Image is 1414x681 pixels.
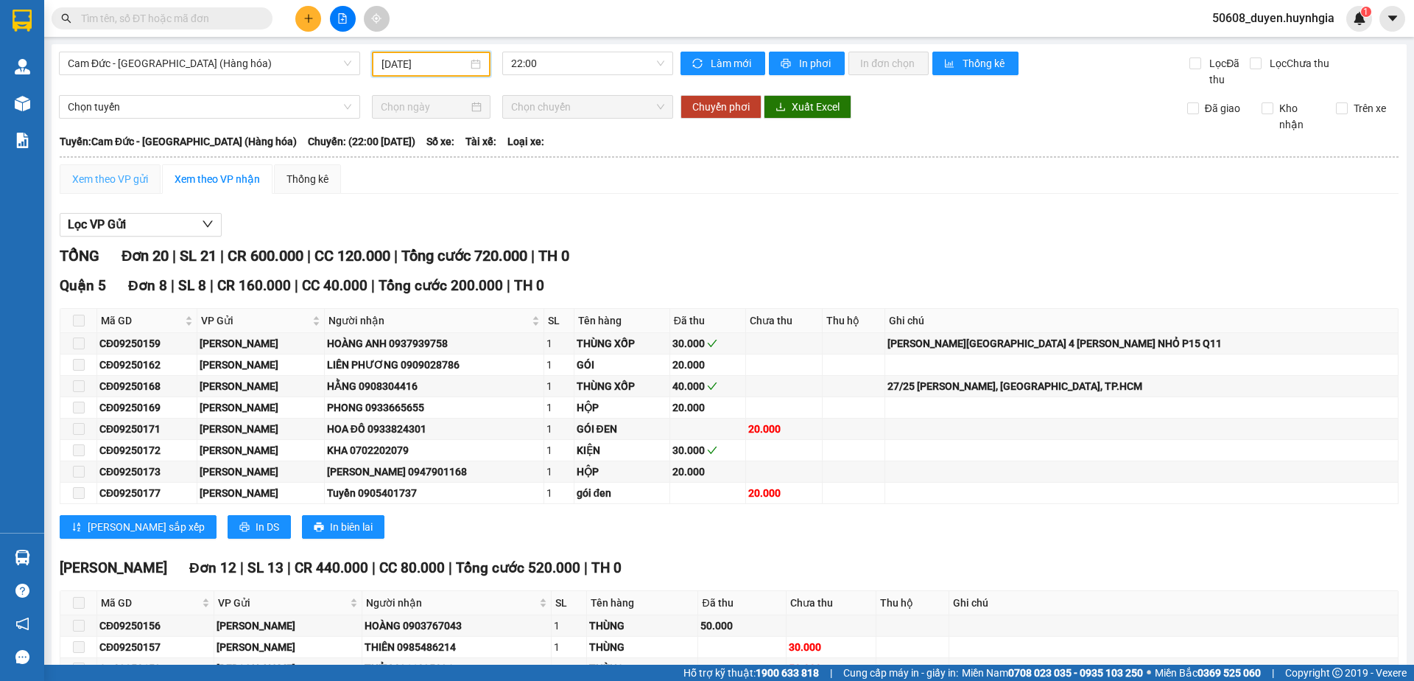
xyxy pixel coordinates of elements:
span: sort-ascending [71,522,82,534]
td: CĐ09250158 [97,658,214,680]
div: HỘP [577,464,667,480]
span: | [240,559,244,576]
button: In đơn chọn [848,52,929,75]
span: Miền Bắc [1155,665,1261,681]
span: CR 160.000 [217,277,291,294]
div: KHA 0702202079 [327,442,541,458]
button: printerIn biên lai [302,515,384,539]
span: ⚪️ [1147,670,1151,676]
div: [PERSON_NAME] [217,639,359,655]
span: Tổng cước 200.000 [379,277,503,294]
img: warehouse-icon [15,59,30,74]
div: Thống kê [286,171,328,187]
th: Chưa thu [746,309,823,333]
span: | [394,247,398,265]
span: | [371,277,375,294]
span: | [287,559,291,576]
span: | [372,559,376,576]
span: [PERSON_NAME] sắp xếp [88,519,205,535]
img: logo-vxr [13,10,32,32]
div: 1 [546,399,571,416]
td: Cam Đức [214,658,362,680]
th: Thu hộ [823,309,885,333]
span: Tài xế: [465,133,496,150]
span: message [15,650,29,664]
span: Số xe: [426,133,454,150]
span: download [775,102,786,113]
span: search [61,13,71,24]
div: THIÊN 0985486214 [365,639,549,655]
span: Lọc Chưa thu [1264,55,1332,71]
span: Chọn tuyến [68,96,351,118]
button: bar-chartThống kê [932,52,1019,75]
span: Mã GD [101,595,199,611]
span: VP Gửi [218,595,347,611]
div: THÙNG [589,660,696,677]
td: CĐ09250157 [97,637,214,658]
span: check [707,381,717,391]
button: sort-ascending[PERSON_NAME] sắp xếp [60,515,217,539]
strong: 0708 023 035 - 0935 103 250 [1008,667,1143,679]
button: printerIn DS [228,515,291,539]
button: Chuyển phơi [680,95,761,119]
span: Người nhận [366,595,536,611]
span: Tổng cước 720.000 [401,247,527,265]
span: In DS [256,519,279,535]
div: 1 [546,421,571,437]
span: CR 440.000 [295,559,368,576]
div: THÙNG [589,618,696,634]
div: 1 [546,464,571,480]
span: Lọc VP Gửi [68,215,126,234]
button: aim [364,6,390,32]
div: CĐ09250171 [99,421,194,437]
span: check [707,338,717,349]
span: TH 0 [591,559,622,576]
input: Tìm tên, số ĐT hoặc mã đơn [81,10,255,27]
span: Miền Nam [962,665,1143,681]
div: CĐ09250177 [99,485,194,501]
span: printer [239,522,250,534]
div: 30.000 [672,335,743,352]
div: 20.000 [748,485,820,501]
div: 30.000 [789,639,873,655]
span: Mã GD [101,312,182,329]
th: SL [552,591,587,615]
div: 20.000 [748,421,820,437]
span: CC 80.000 [379,559,445,576]
div: 30.000 [672,442,743,458]
div: 1 [546,335,571,352]
span: CR 600.000 [228,247,303,265]
div: CĐ09250172 [99,442,194,458]
img: warehouse-icon [15,96,30,111]
span: Cam Đức - Sài Gòn (Hàng hóa) [68,52,351,74]
span: | [1272,665,1274,681]
div: HOÀNG 0903767043 [365,618,549,634]
div: CĐ09250158 [99,660,211,677]
div: [PERSON_NAME] [200,357,321,373]
span: SL 8 [178,277,206,294]
div: HỘP [577,399,667,416]
td: Cam Đức [197,440,324,461]
div: 1 [546,485,571,501]
span: Hỗ trợ kỹ thuật: [683,665,819,681]
span: In biên lai [330,519,373,535]
span: TH 0 [514,277,544,294]
div: 1 [554,660,584,677]
div: [PERSON_NAME] [200,442,321,458]
div: HOÀNG ANH 0937939758 [327,335,541,352]
span: printer [314,522,324,534]
span: Đã giao [1199,100,1246,116]
div: THỦY 0911095096 [365,660,549,677]
td: Cam Đức [214,615,362,637]
img: icon-new-feature [1353,12,1366,25]
div: GÓI [577,357,667,373]
span: | [584,559,588,576]
div: [PERSON_NAME][GEOGRAPHIC_DATA] 4 [PERSON_NAME] NHỎ P15 Q11 [887,335,1396,352]
button: file-add [330,6,356,32]
span: caret-down [1386,12,1399,25]
td: CĐ09250169 [97,397,197,419]
div: 1 [546,378,571,394]
span: bar-chart [944,58,957,70]
div: 20.000 [672,357,743,373]
th: Ghi chú [949,591,1399,615]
